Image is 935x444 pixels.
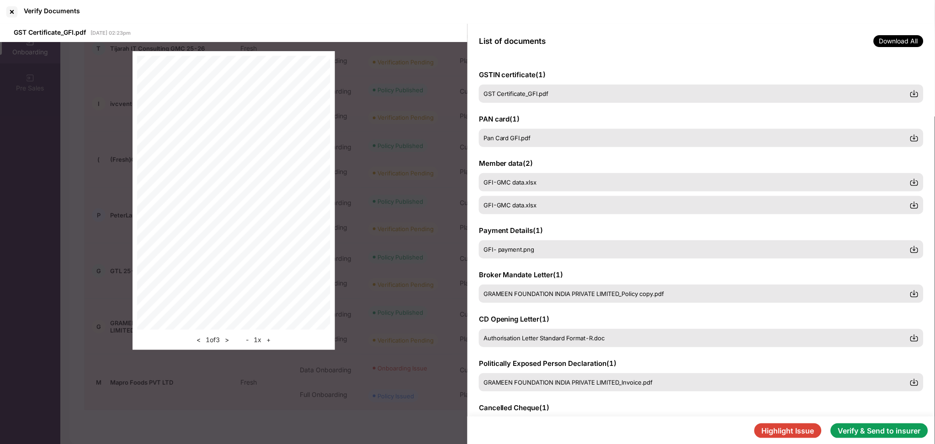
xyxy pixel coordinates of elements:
[483,134,531,142] span: Pan Card GFI.pdf
[483,179,537,186] span: GFI-GMC data.xlsx
[483,246,535,253] span: GFI- payment.png
[483,379,653,386] span: GRAMEEN FOUNDATION INDIA PRIVATE LIMITED_Invoice.pdf
[223,334,232,345] button: >
[194,334,232,345] div: 1 of 3
[479,70,546,79] span: GSTIN certificate ( 1 )
[910,133,919,143] img: svg+xml;base64,PHN2ZyBpZD0iRG93bmxvYWQtMzJ4MzIiIHhtbG5zPSJodHRwOi8vd3d3LnczLm9yZy8yMDAwL3N2ZyIgd2...
[910,245,919,254] img: svg+xml;base64,PHN2ZyBpZD0iRG93bmxvYWQtMzJ4MzIiIHhtbG5zPSJodHRwOi8vd3d3LnczLm9yZy8yMDAwL3N2ZyIgd2...
[244,334,252,345] button: -
[910,289,919,298] img: svg+xml;base64,PHN2ZyBpZD0iRG93bmxvYWQtMzJ4MzIiIHhtbG5zPSJodHRwOi8vd3d3LnczLm9yZy8yMDAwL3N2ZyIgd2...
[910,201,919,210] img: svg+xml;base64,PHN2ZyBpZD0iRG93bmxvYWQtMzJ4MzIiIHhtbG5zPSJodHRwOi8vd3d3LnczLm9yZy8yMDAwL3N2ZyIgd2...
[910,378,919,387] img: svg+xml;base64,PHN2ZyBpZD0iRG93bmxvYWQtMzJ4MzIiIHhtbG5zPSJodHRwOi8vd3d3LnczLm9yZy8yMDAwL3N2ZyIgd2...
[874,35,924,47] span: Download All
[90,30,131,36] span: [DATE] 02:23pm
[479,315,550,323] span: CD Opening Letter ( 1 )
[483,290,664,297] span: GRAMEEN FOUNDATION INDIA PRIVATE LIMITED_Policy copy.pdf
[483,201,537,209] span: GFI-GMC data.xlsx
[479,226,543,235] span: Payment Details ( 1 )
[479,159,533,168] span: Member data ( 2 )
[479,270,563,279] span: Broker Mandate Letter ( 1 )
[483,90,549,97] span: GST Certificate_GFI.pdf
[264,334,274,345] button: +
[479,115,520,123] span: PAN card ( 1 )
[479,359,617,368] span: Politically Exposed Person Declaration ( 1 )
[244,334,274,345] div: 1 x
[194,334,204,345] button: <
[14,28,86,36] span: GST Certificate_GFI.pdf
[831,423,928,438] button: Verify & Send to insurer
[910,89,919,98] img: svg+xml;base64,PHN2ZyBpZD0iRG93bmxvYWQtMzJ4MzIiIHhtbG5zPSJodHRwOi8vd3d3LnczLm9yZy8yMDAwL3N2ZyIgd2...
[479,37,546,46] span: List of documents
[479,403,550,412] span: Cancelled Cheque ( 1 )
[483,334,605,342] span: Authorisation Letter Standard Format-R.doc
[24,7,80,15] div: Verify Documents
[910,333,919,343] img: svg+xml;base64,PHN2ZyBpZD0iRG93bmxvYWQtMzJ4MzIiIHhtbG5zPSJodHRwOi8vd3d3LnczLm9yZy8yMDAwL3N2ZyIgd2...
[910,178,919,187] img: svg+xml;base64,PHN2ZyBpZD0iRG93bmxvYWQtMzJ4MzIiIHhtbG5zPSJodHRwOi8vd3d3LnczLm9yZy8yMDAwL3N2ZyIgd2...
[754,423,822,438] button: Highlight Issue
